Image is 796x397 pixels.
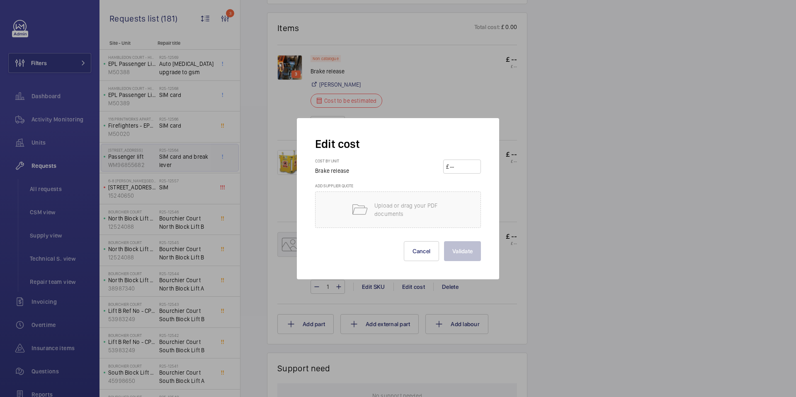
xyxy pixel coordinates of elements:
[315,183,481,191] h3: Add supplier quote
[446,162,449,171] div: £
[315,136,481,152] h2: Edit cost
[404,241,439,261] button: Cancel
[315,158,357,167] h3: Cost by unit
[315,167,349,174] span: Brake release
[374,201,445,218] p: Upload or drag your PDF documents
[449,160,478,173] input: --
[444,241,481,261] button: Validate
